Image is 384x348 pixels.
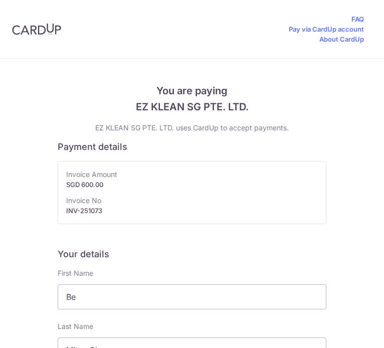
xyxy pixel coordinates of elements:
p: EZ KLEAN SG PTE. LTD. uses CardUp to accept payments. [58,123,326,133]
label: Last Name [58,321,93,331]
a: Pay via CardUp account [289,24,364,34]
strong: INV-251073 [66,206,318,216]
a: About CardUp [319,34,364,44]
span: Invoice Amount [66,169,318,180]
a: FAQ [351,14,364,24]
strong: SGD 600.00 [66,180,318,190]
span: You are paying [58,83,326,99]
label: First Name [58,268,93,278]
img: CardUp [12,23,61,35]
h5: Your details [58,248,326,260]
span: Invoice No [66,196,318,206]
span: EZ KLEAN SG PTE. LTD. [58,99,326,115]
h5: Payment details [58,141,326,153]
input: First name [58,284,326,309]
